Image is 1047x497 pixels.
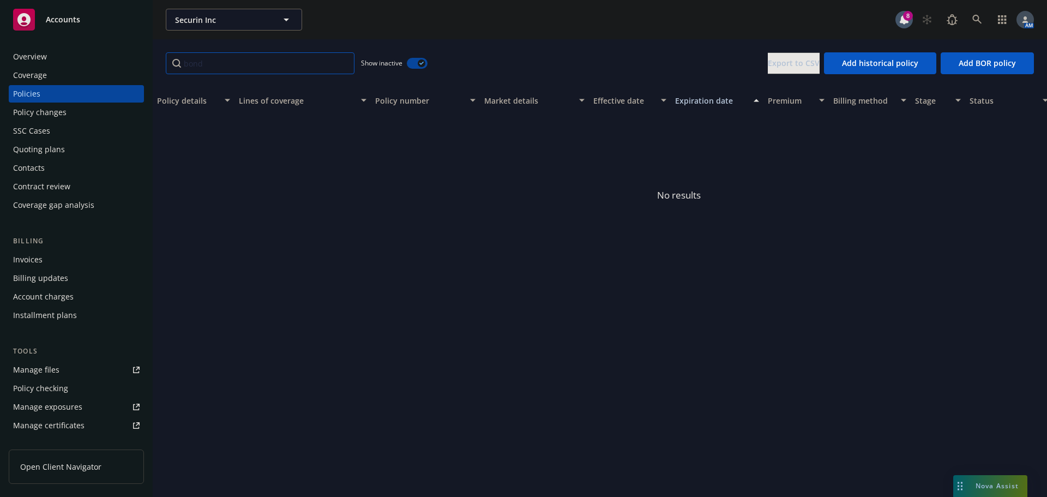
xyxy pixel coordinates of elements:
div: Contract review [13,178,70,195]
button: Billing method [829,87,911,113]
a: Coverage gap analysis [9,196,144,214]
div: Manage certificates [13,417,85,434]
div: Lines of coverage [239,95,354,106]
a: Overview [9,48,144,65]
input: Filter by keyword... [166,52,354,74]
button: Expiration date [671,87,763,113]
span: Open Client Navigator [20,461,101,472]
button: Export to CSV [768,52,820,74]
div: Coverage gap analysis [13,196,94,214]
a: Manage claims [9,435,144,453]
a: Search [966,9,988,31]
button: Lines of coverage [234,87,371,113]
a: Accounts [9,4,144,35]
a: Quoting plans [9,141,144,158]
div: Billing updates [13,270,68,287]
div: Policy details [157,95,218,106]
div: Policy number [375,95,464,106]
div: Policy checking [13,380,68,397]
div: Tools [9,346,144,357]
a: SSC Cases [9,122,144,140]
button: Nova Assist [953,475,1027,497]
div: Manage files [13,361,59,379]
a: Coverage [9,67,144,84]
a: Contract review [9,178,144,195]
div: Billing method [833,95,894,106]
div: Effective date [593,95,654,106]
button: Effective date [589,87,671,113]
a: Policies [9,85,144,103]
div: Invoices [13,251,43,268]
div: Expiration date [675,95,747,106]
div: Policies [13,85,40,103]
div: Manage exposures [13,398,82,416]
div: Contacts [13,159,45,177]
button: Premium [763,87,829,113]
div: SSC Cases [13,122,50,140]
div: Drag to move [953,475,967,497]
div: Status [970,95,1036,106]
span: Show inactive [361,58,402,68]
span: Export to CSV [768,58,820,68]
span: Securin Inc [175,14,269,26]
span: Accounts [46,15,80,24]
a: Installment plans [9,307,144,324]
a: Switch app [991,9,1013,31]
div: Overview [13,48,47,65]
span: Add historical policy [842,58,918,68]
button: Market details [480,87,589,113]
span: Nova Assist [976,481,1019,490]
button: Policy number [371,87,480,113]
div: Account charges [13,288,74,306]
a: Start snowing [916,9,938,31]
div: Premium [768,95,813,106]
a: Billing updates [9,270,144,287]
a: Contacts [9,159,144,177]
a: Account charges [9,288,144,306]
a: Policy changes [9,104,144,121]
button: Add BOR policy [941,52,1034,74]
span: Add BOR policy [959,58,1016,68]
a: Invoices [9,251,144,268]
a: Policy checking [9,380,144,397]
div: Installment plans [13,307,77,324]
div: Quoting plans [13,141,65,158]
div: Stage [915,95,949,106]
div: Manage claims [13,435,68,453]
div: 8 [903,11,913,21]
div: Billing [9,236,144,247]
button: Stage [911,87,965,113]
div: Coverage [13,67,47,84]
a: Manage files [9,361,144,379]
a: Manage certificates [9,417,144,434]
button: Securin Inc [166,9,302,31]
button: Add historical policy [824,52,936,74]
button: Policy details [153,87,234,113]
div: Policy changes [13,104,67,121]
a: Report a Bug [941,9,963,31]
div: Market details [484,95,573,106]
a: Manage exposures [9,398,144,416]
